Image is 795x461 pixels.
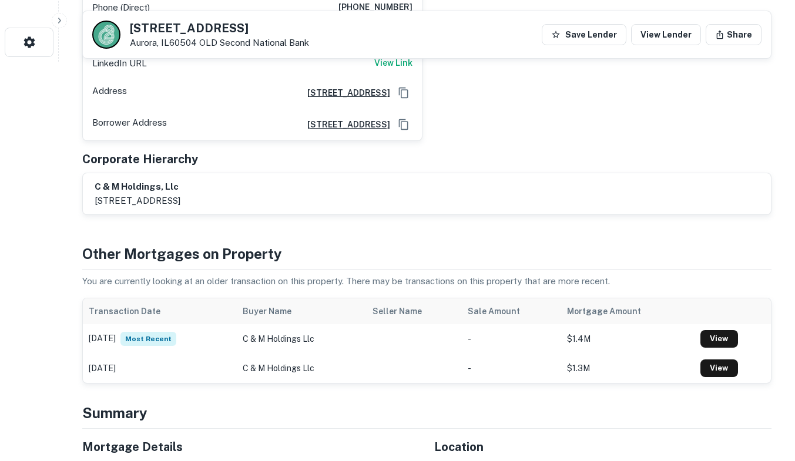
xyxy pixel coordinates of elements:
a: View Lender [631,24,701,45]
td: [DATE] [83,354,237,383]
a: [STREET_ADDRESS] [298,118,390,131]
p: LinkedIn URL [92,56,147,70]
a: View [700,359,738,377]
td: [DATE] [83,324,237,354]
h5: Location [434,438,772,456]
th: Transaction Date [83,298,237,324]
a: View Link [374,56,412,70]
p: You are currently looking at an older transaction on this property. There may be transactions on ... [82,274,771,288]
th: Mortgage Amount [561,298,695,324]
td: - [462,354,561,383]
a: OLD Second National Bank [199,38,309,48]
a: [STREET_ADDRESS] [298,86,390,99]
th: Seller Name [367,298,462,324]
h5: [STREET_ADDRESS] [130,22,309,34]
th: Sale Amount [462,298,561,324]
td: c & m holdings llc [237,324,367,354]
h4: Other Mortgages on Property [82,243,771,264]
h6: View Link [374,56,412,69]
h5: Corporate Hierarchy [82,150,198,168]
button: Copy Address [395,84,412,102]
p: [STREET_ADDRESS] [95,194,180,208]
td: - [462,324,561,354]
button: Share [706,24,762,45]
h6: c & m holdings, llc [95,180,180,194]
h5: Mortgage Details [82,438,420,456]
button: Copy Address [395,116,412,133]
p: Address [92,84,127,102]
td: $1.3M [561,354,695,383]
span: Most Recent [120,332,176,346]
th: Buyer Name [237,298,367,324]
a: View [700,330,738,348]
td: $1.4M [561,324,695,354]
p: Borrower Address [92,116,167,133]
h6: [PHONE_NUMBER] [338,1,412,15]
iframe: Chat Widget [736,367,795,423]
p: Aurora, IL60504 [130,38,309,48]
h4: Summary [82,402,771,423]
button: Save Lender [542,24,626,45]
p: Phone (Direct) [92,1,150,15]
td: c & m holdings llc [237,354,367,383]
